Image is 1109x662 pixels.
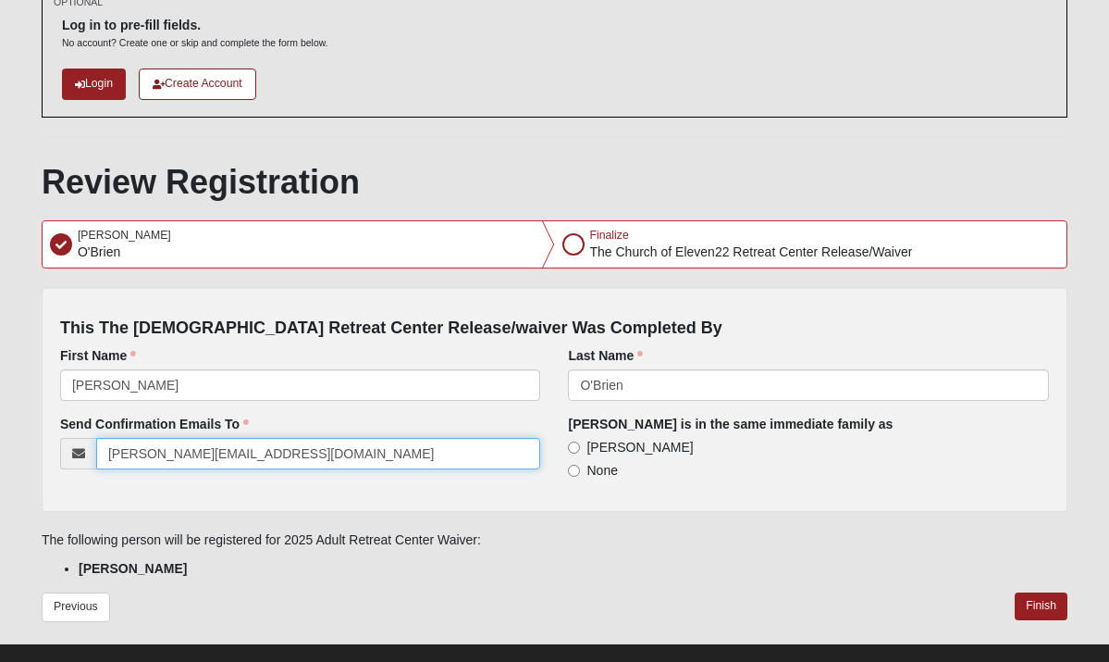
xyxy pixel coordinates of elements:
span: [PERSON_NAME] [586,440,693,455]
span: None [586,463,617,478]
strong: [PERSON_NAME] [79,561,187,576]
h4: This The [DEMOGRAPHIC_DATA] Retreat Center Release/waiver Was Completed By [60,319,1049,339]
span: Finalize [590,229,629,242]
label: Send Confirmation Emails To [60,415,249,433]
button: Finish [1015,593,1067,619]
span: [PERSON_NAME] [78,229,171,242]
input: [PERSON_NAME] [568,442,580,454]
label: [PERSON_NAME] is in the same immediate family as [568,415,893,433]
p: The following person will be registered for 2025 Adult Retreat Center Waiver: [42,531,1067,550]
a: Login [62,69,126,99]
button: Previous [42,593,110,621]
p: The Church of Eleven22 Retreat Center Release/Waiver [590,243,913,262]
h1: Review Registration [42,162,1067,202]
p: No account? Create one or skip and complete the form below. [62,36,328,50]
a: Create Account [139,69,256,99]
input: None [568,465,580,477]
label: Last Name [568,346,643,365]
h6: Log in to pre-fill fields. [62,18,328,33]
p: O'Brien [78,243,171,262]
label: First Name [60,346,136,365]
